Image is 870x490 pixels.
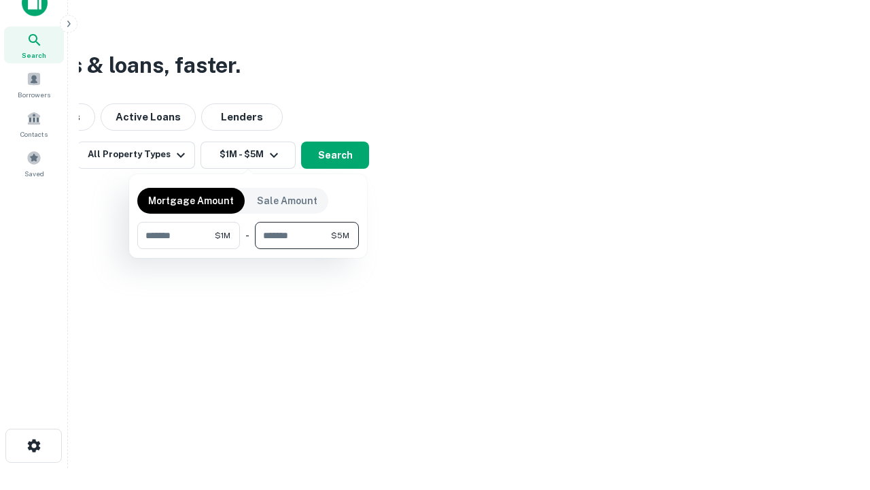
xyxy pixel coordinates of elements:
[802,381,870,446] iframe: Chat Widget
[215,229,230,242] span: $1M
[245,222,249,249] div: -
[148,193,234,208] p: Mortgage Amount
[331,229,349,242] span: $5M
[257,193,317,208] p: Sale Amount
